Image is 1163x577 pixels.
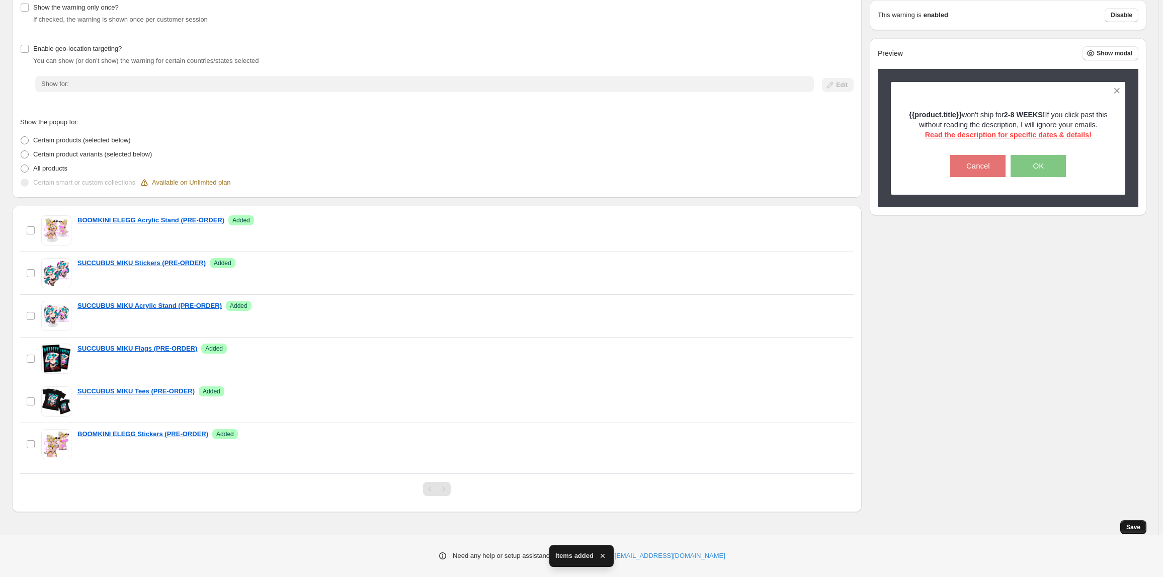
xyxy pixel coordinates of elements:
span: Certain products (selected below) [33,136,131,144]
span: Show for: [41,80,69,88]
h2: Preview [878,49,903,58]
a: [EMAIL_ADDRESS][DOMAIN_NAME] [615,551,725,561]
strong: enabled [924,10,948,20]
span: Show modal [1097,49,1132,57]
img: SUCCUBUS MIKU Acrylic Stand (PRE-ORDER) [41,301,71,331]
span: Disable [1111,11,1132,19]
span: Items added [555,551,594,561]
span: Added [203,387,220,395]
img: BOOMKINI ELEGG Stickers (PRE-ORDER) [41,429,71,459]
p: Certain smart or custom collections [33,178,135,188]
span: If checked, the warning is shown once per customer session [33,16,208,23]
span: Certain product variants (selected below) [33,150,152,158]
div: Available on Unlimited plan [139,178,231,188]
a: SUCCUBUS MIKU Tees (PRE-ORDER) [77,386,195,396]
img: SUCCUBUS MIKU Tees (PRE-ORDER) [41,386,71,417]
button: OK [1011,155,1066,177]
span: Added [230,302,247,310]
span: Added [214,259,231,267]
span: You can show (or don't show) the warning for certain countries/states selected [33,57,259,64]
span: Save [1126,523,1140,531]
img: SUCCUBUS MIKU Stickers (PRE-ORDER) [41,258,71,288]
p: won't ship for If you click past this without reading the description, I will ignore your emails. [908,110,1108,140]
button: Show modal [1083,46,1138,60]
a: SUCCUBUS MIKU Stickers (PRE-ORDER) [77,258,206,268]
span: Added [216,430,234,438]
span: Show the warning only once? [33,4,119,11]
button: Save [1120,520,1146,534]
img: SUCCUBUS MIKU Flags (PRE-ORDER) [41,344,71,374]
a: BOOMKINI ELEGG Acrylic Stand (PRE-ORDER) [77,215,224,225]
span: Enable geo-location targeting? [33,45,122,52]
strong: {{product.title}} [909,111,962,119]
img: BOOMKINI ELEGG Acrylic Stand (PRE-ORDER) [41,215,71,245]
a: BOOMKINI ELEGG Stickers (PRE-ORDER) [77,429,208,439]
strong: 2-8 WEEKS! [1004,111,1045,119]
button: Disable [1105,8,1138,22]
nav: Pagination [423,482,451,496]
p: All products [33,163,67,174]
span: Show the popup for: [20,118,78,126]
span: Added [205,345,223,353]
p: This warning is [878,10,922,20]
span: Added [232,216,250,224]
a: SUCCUBUS MIKU Acrylic Stand (PRE-ORDER) [77,301,222,311]
a: SUCCUBUS MIKU Flags (PRE-ORDER) [77,344,197,354]
button: Cancel [950,155,1006,177]
span: Read the description for specific dates & details! [925,131,1092,139]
